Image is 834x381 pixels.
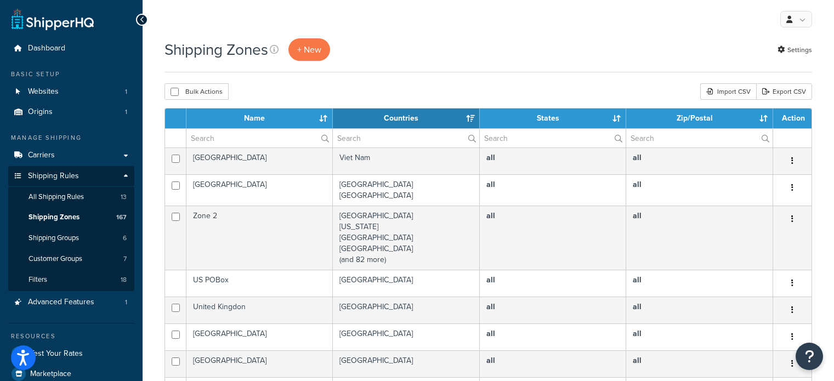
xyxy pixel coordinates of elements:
b: all [633,301,642,312]
a: Advanced Features 1 [8,292,134,312]
td: [GEOGRAPHIC_DATA] [186,174,333,206]
td: Viet Nam [333,147,480,174]
li: Filters [8,270,134,290]
a: Dashboard [8,38,134,59]
b: all [633,355,642,366]
td: [GEOGRAPHIC_DATA] [US_STATE] [GEOGRAPHIC_DATA] [GEOGRAPHIC_DATA] (and 82 more) [333,206,480,270]
span: Dashboard [28,44,65,53]
td: [GEOGRAPHIC_DATA] [GEOGRAPHIC_DATA] [333,174,480,206]
span: 13 [121,192,127,202]
span: Advanced Features [28,298,94,307]
li: All Shipping Rules [8,187,134,207]
li: Shipping Rules [8,166,134,291]
li: Shipping Zones [8,207,134,228]
input: Search [186,129,332,147]
a: Origins 1 [8,102,134,122]
th: Action [773,109,812,128]
b: all [486,274,495,286]
span: + New [297,43,321,56]
span: 167 [116,213,127,222]
a: Websites 1 [8,82,134,102]
td: [GEOGRAPHIC_DATA] [333,323,480,350]
a: Settings [778,42,812,58]
li: Origins [8,102,134,122]
li: Customer Groups [8,249,134,269]
a: ShipperHQ Home [12,8,94,30]
div: Basic Setup [8,70,134,79]
div: Import CSV [700,83,756,100]
a: + New [288,38,330,61]
b: all [486,179,495,190]
b: all [633,328,642,339]
span: Shipping Groups [29,234,79,243]
a: Filters 18 [8,270,134,290]
td: United Kingdon [186,297,333,323]
a: Test Your Rates [8,344,134,363]
span: All Shipping Rules [29,192,84,202]
button: Bulk Actions [164,83,229,100]
span: Marketplace [30,369,71,379]
a: Shipping Groups 6 [8,228,134,248]
td: US POBox [186,270,333,297]
td: Zone 2 [186,206,333,270]
div: Resources [8,332,134,341]
span: 1 [125,87,127,96]
a: Shipping Rules [8,166,134,186]
b: all [486,355,495,366]
span: Websites [28,87,59,96]
b: all [486,328,495,339]
th: Countries: activate to sort column ascending [333,109,480,128]
span: Test Your Rates [30,349,83,359]
span: Customer Groups [29,254,82,264]
span: Filters [29,275,47,285]
b: all [486,301,495,312]
li: Advanced Features [8,292,134,312]
td: [GEOGRAPHIC_DATA] [186,147,333,174]
td: [GEOGRAPHIC_DATA] [186,323,333,350]
span: Carriers [28,151,55,160]
span: 6 [123,234,127,243]
span: 1 [125,298,127,307]
th: Zip/Postal: activate to sort column ascending [626,109,773,128]
span: 18 [121,275,127,285]
b: all [486,152,495,163]
li: Shipping Groups [8,228,134,248]
td: [GEOGRAPHIC_DATA] [333,350,480,377]
span: Shipping Zones [29,213,80,222]
b: all [633,274,642,286]
input: Search [333,129,479,147]
span: Shipping Rules [28,172,79,181]
input: Search [626,129,773,147]
div: Manage Shipping [8,133,134,143]
td: [GEOGRAPHIC_DATA] [333,297,480,323]
h1: Shipping Zones [164,39,268,60]
button: Open Resource Center [796,343,823,370]
a: All Shipping Rules 13 [8,187,134,207]
input: Search [480,129,626,147]
td: [GEOGRAPHIC_DATA] [186,350,333,377]
a: Carriers [8,145,134,166]
b: all [633,210,642,221]
a: Customer Groups 7 [8,249,134,269]
td: [GEOGRAPHIC_DATA] [333,270,480,297]
li: Websites [8,82,134,102]
b: all [486,210,495,221]
a: Shipping Zones 167 [8,207,134,228]
th: States: activate to sort column ascending [480,109,626,128]
b: all [633,179,642,190]
b: all [633,152,642,163]
span: 7 [123,254,127,264]
a: Export CSV [756,83,812,100]
span: 1 [125,107,127,117]
th: Name: activate to sort column ascending [186,109,333,128]
span: Origins [28,107,53,117]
